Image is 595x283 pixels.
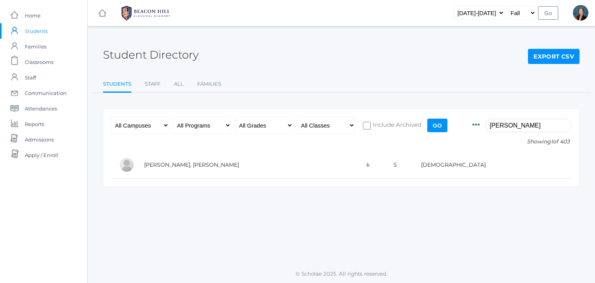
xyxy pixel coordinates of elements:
[528,49,580,64] a: Export CSV
[117,3,175,23] img: BHCALogos-05-308ed15e86a5a0abce9b8dd61676a3503ac9727e845dece92d48e8588c001991.png
[371,121,421,130] span: Include Archived
[25,85,67,101] span: Communication
[427,119,447,132] input: Go
[25,8,41,23] span: Home
[103,76,131,93] a: Students
[25,101,57,116] span: Attendances
[25,70,36,85] span: Staff
[119,157,134,173] div: Luna Cardenas
[25,132,54,147] span: Admissions
[359,151,386,179] td: k
[136,151,359,179] td: [PERSON_NAME], [PERSON_NAME]
[363,122,371,129] input: Include Archived
[25,39,46,54] span: Families
[485,119,571,132] input: Filter by name
[88,270,595,278] p: © Scholae 2025. All rights reserved.
[174,76,184,92] a: All
[551,138,553,145] span: 1
[413,151,571,179] td: [DEMOGRAPHIC_DATA]
[472,138,571,146] p: Showing of 403
[25,54,53,70] span: Classrooms
[103,49,199,61] h2: Student Directory
[145,76,160,92] a: Staff
[573,5,588,21] div: Allison Smith
[25,147,58,163] span: Apply / Enroll
[538,6,558,20] input: Go
[25,23,48,39] span: Students
[197,76,221,92] a: Families
[386,151,413,179] td: 5
[25,116,44,132] span: Reports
